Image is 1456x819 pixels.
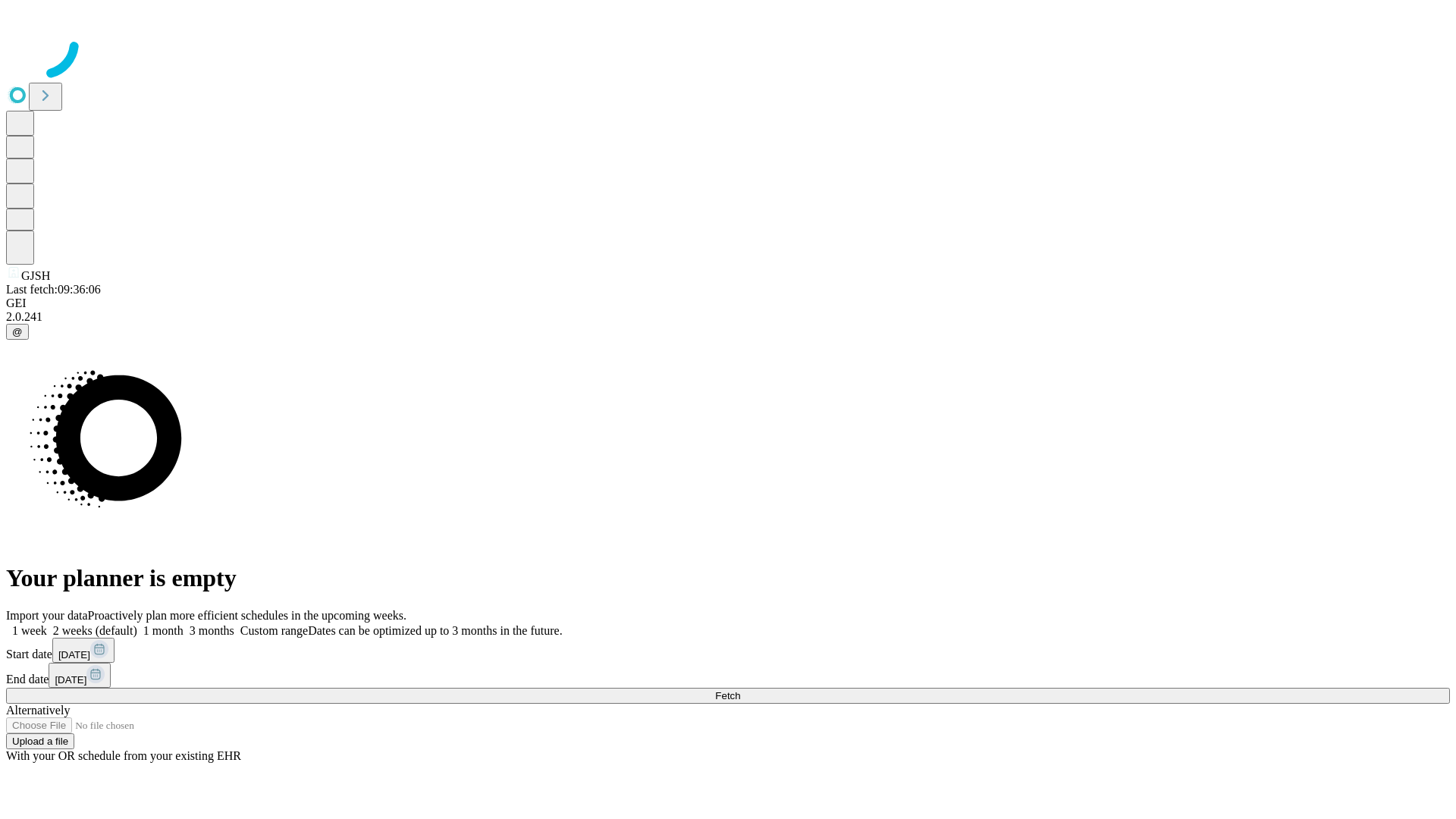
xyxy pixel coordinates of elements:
[715,690,740,701] span: Fetch
[52,638,115,663] button: [DATE]
[6,283,101,296] span: Last fetch: 09:36:06
[143,624,184,637] span: 1 month
[6,749,241,762] span: With your OR schedule from your existing EHR
[6,324,29,340] button: @
[6,638,1450,663] div: Start date
[53,624,137,637] span: 2 weeks (default)
[6,564,1450,592] h1: Your planner is empty
[88,609,406,622] span: Proactively plan more efficient schedules in the upcoming weeks.
[6,297,1450,310] div: GEI
[190,624,234,637] span: 3 months
[6,663,1450,688] div: End date
[6,733,74,749] button: Upload a file
[308,624,562,637] span: Dates can be optimized up to 3 months in the future.
[6,688,1450,704] button: Fetch
[21,269,50,282] span: GJSH
[55,674,86,686] span: [DATE]
[49,663,111,688] button: [DATE]
[12,624,47,637] span: 1 week
[6,310,1450,324] div: 2.0.241
[240,624,308,637] span: Custom range
[6,609,88,622] span: Import your data
[12,326,23,337] span: @
[58,649,90,661] span: [DATE]
[6,704,70,717] span: Alternatively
